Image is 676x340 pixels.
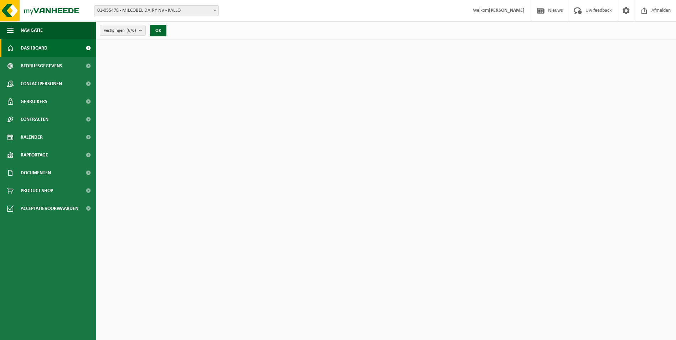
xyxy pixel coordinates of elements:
[127,28,136,33] count: (6/6)
[489,8,525,13] strong: [PERSON_NAME]
[94,6,218,16] span: 01-055478 - MILCOBEL DAIRY NV - KALLO
[21,21,43,39] span: Navigatie
[21,164,51,182] span: Documenten
[94,5,219,16] span: 01-055478 - MILCOBEL DAIRY NV - KALLO
[21,75,62,93] span: Contactpersonen
[21,110,48,128] span: Contracten
[21,200,78,217] span: Acceptatievoorwaarden
[21,57,62,75] span: Bedrijfsgegevens
[21,146,48,164] span: Rapportage
[21,93,47,110] span: Gebruikers
[150,25,166,36] button: OK
[21,128,43,146] span: Kalender
[21,39,47,57] span: Dashboard
[104,25,136,36] span: Vestigingen
[21,182,53,200] span: Product Shop
[100,25,146,36] button: Vestigingen(6/6)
